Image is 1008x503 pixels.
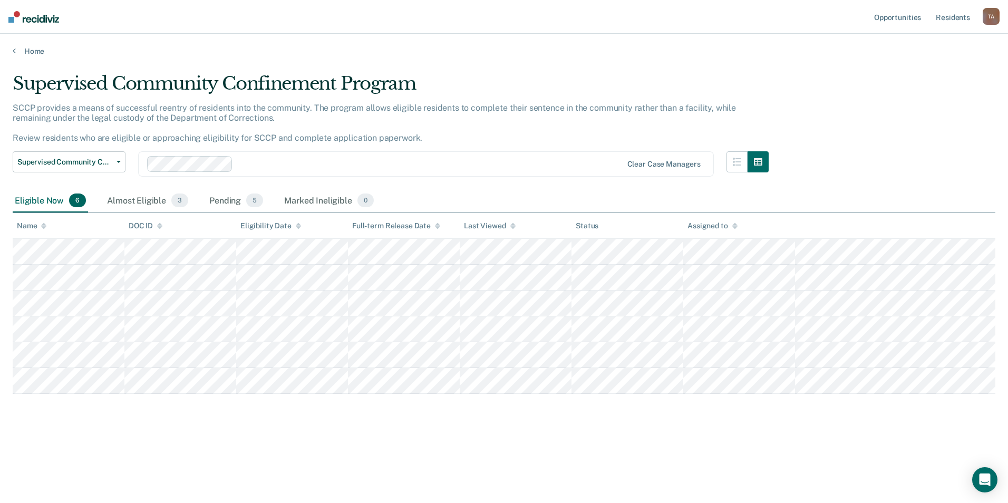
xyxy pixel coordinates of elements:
[687,221,737,230] div: Assigned to
[129,221,162,230] div: DOC ID
[983,8,1000,25] button: TA
[17,158,112,167] span: Supervised Community Confinement Program
[282,189,376,212] div: Marked Ineligible0
[352,221,440,230] div: Full-term Release Date
[357,194,374,207] span: 0
[464,221,515,230] div: Last Viewed
[983,8,1000,25] div: T A
[13,151,125,172] button: Supervised Community Confinement Program
[972,467,997,492] div: Open Intercom Messenger
[13,73,769,103] div: Supervised Community Confinement Program
[576,221,598,230] div: Status
[8,11,59,23] img: Recidiviz
[13,46,995,56] a: Home
[13,189,88,212] div: Eligible Now6
[240,221,301,230] div: Eligibility Date
[69,194,86,207] span: 6
[246,194,263,207] span: 5
[171,194,188,207] span: 3
[207,189,265,212] div: Pending5
[627,160,701,169] div: Clear case managers
[17,221,46,230] div: Name
[13,103,736,143] p: SCCP provides a means of successful reentry of residents into the community. The program allows e...
[105,189,190,212] div: Almost Eligible3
